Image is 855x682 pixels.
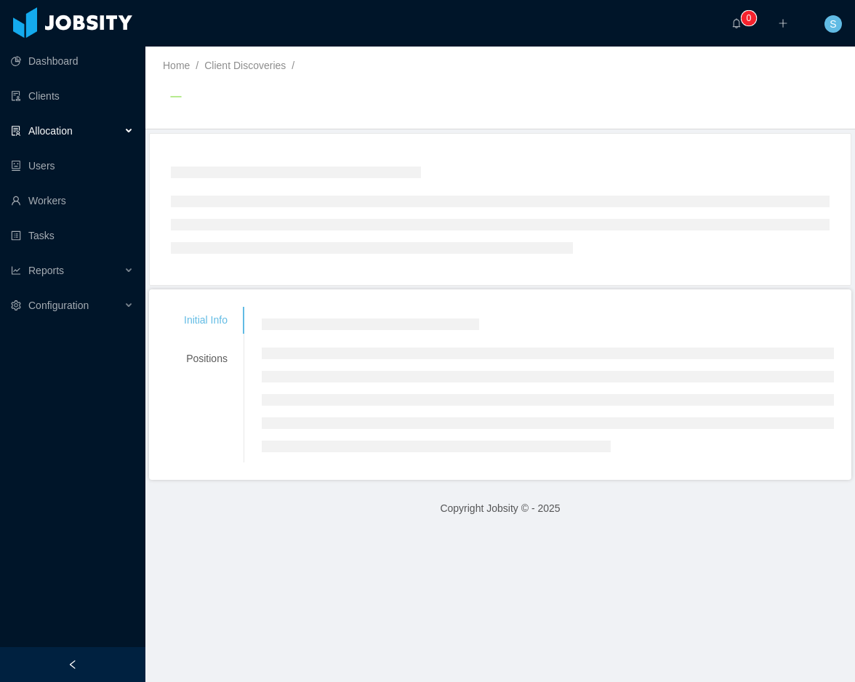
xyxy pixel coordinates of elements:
a: Client Discoveries [204,60,286,71]
span: / [292,60,294,71]
a: Home [163,60,190,71]
footer: Copyright Jobsity © - 2025 [145,484,855,534]
i: icon: setting [11,300,21,310]
a: icon: userWorkers [11,186,134,215]
span: / [196,60,198,71]
span: Allocation [28,125,73,137]
sup: 0 [742,11,756,25]
i: icon: bell [731,18,742,28]
a: icon: pie-chartDashboard [11,47,134,76]
a: icon: robotUsers [11,151,134,180]
a: icon: profileTasks [11,221,134,250]
div: Initial Info [166,307,245,334]
i: icon: plus [778,18,788,28]
span: Configuration [28,300,89,311]
i: icon: line-chart [11,265,21,276]
i: icon: solution [11,126,21,136]
span: Reports [28,265,64,276]
div: Positions [166,345,245,372]
a: icon: auditClients [11,81,134,111]
span: S [830,15,836,33]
